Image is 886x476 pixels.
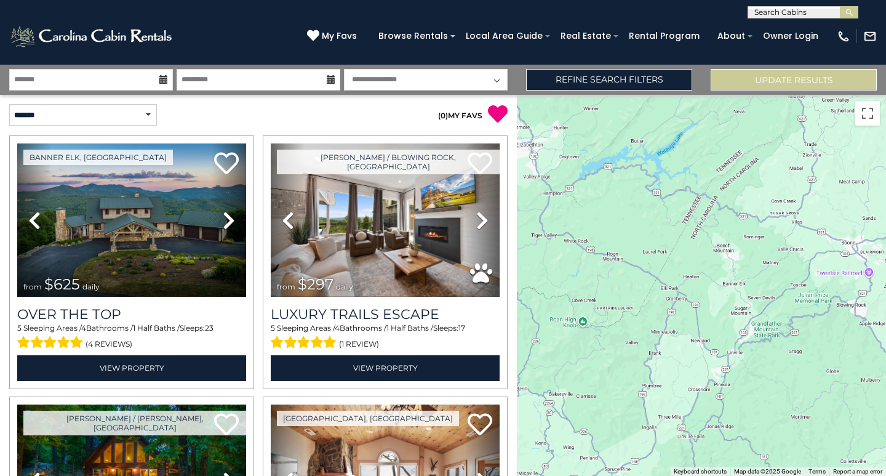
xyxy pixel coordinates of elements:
[214,151,239,177] a: Add to favorites
[458,323,465,333] span: 17
[837,30,850,43] img: phone-regular-white.png
[623,26,706,46] a: Rental Program
[81,323,86,333] span: 4
[271,143,500,297] img: thumbnail_168695581.jpeg
[711,69,877,91] button: Update Results
[520,460,561,476] img: Google
[298,275,333,293] span: $297
[335,323,340,333] span: 4
[271,323,275,333] span: 5
[86,336,132,352] span: (4 reviews)
[17,355,246,381] a: View Property
[833,468,882,475] a: Report a map error
[336,282,353,291] span: daily
[271,355,500,381] a: View Property
[277,282,295,291] span: from
[372,26,454,46] a: Browse Rentals
[674,467,727,476] button: Keyboard shortcuts
[23,150,173,165] a: Banner Elk, [GEOGRAPHIC_DATA]
[17,306,246,323] a: Over The Top
[339,336,379,352] span: (1 review)
[711,26,751,46] a: About
[17,323,22,333] span: 5
[17,323,246,352] div: Sleeping Areas / Bathrooms / Sleeps:
[44,275,80,293] span: $625
[271,323,500,352] div: Sleeping Areas / Bathrooms / Sleeps:
[9,24,175,49] img: White-1-2.png
[526,69,692,91] a: Refine Search Filters
[438,111,448,120] span: ( )
[460,26,549,46] a: Local Area Guide
[82,282,100,291] span: daily
[441,111,445,120] span: 0
[808,468,826,475] a: Terms
[23,282,42,291] span: from
[863,30,877,43] img: mail-regular-white.png
[322,30,357,42] span: My Favs
[855,101,880,126] button: Toggle fullscreen view
[734,468,801,475] span: Map data ©2025 Google
[438,111,482,120] a: (0)MY FAVS
[277,150,500,174] a: [PERSON_NAME] / Blowing Rock, [GEOGRAPHIC_DATA]
[23,411,246,435] a: [PERSON_NAME] / [PERSON_NAME], [GEOGRAPHIC_DATA]
[17,143,246,297] img: thumbnail_167153549.jpeg
[468,412,492,438] a: Add to favorites
[386,323,433,333] span: 1 Half Baths /
[307,30,360,43] a: My Favs
[205,323,214,333] span: 23
[554,26,617,46] a: Real Estate
[133,323,180,333] span: 1 Half Baths /
[757,26,824,46] a: Owner Login
[271,306,500,323] a: Luxury Trails Escape
[520,460,561,476] a: Open this area in Google Maps (opens a new window)
[277,411,459,426] a: [GEOGRAPHIC_DATA], [GEOGRAPHIC_DATA]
